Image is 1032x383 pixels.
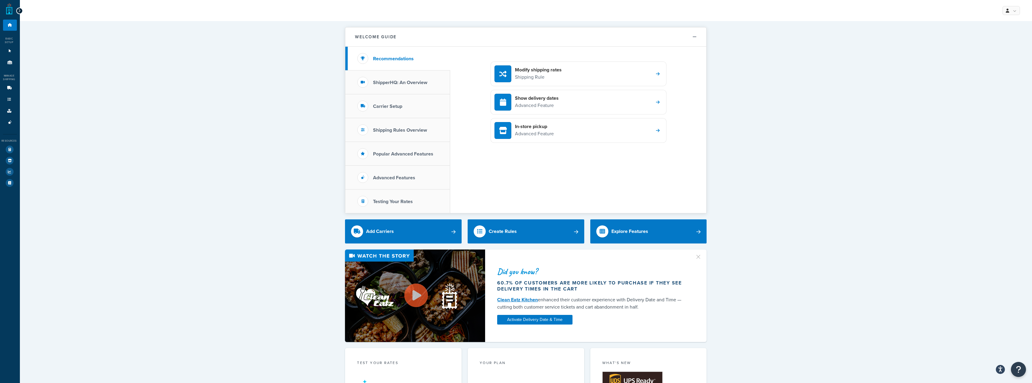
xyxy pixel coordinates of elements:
a: Add Carriers [345,219,462,243]
h3: Shipping Rules Overview [373,127,427,133]
img: Video thumbnail [345,250,485,342]
li: Help Docs [3,177,17,188]
li: Advanced Features [3,117,17,128]
div: Test your rates [357,360,450,367]
li: Test Your Rates [3,144,17,155]
li: Origins [3,57,17,68]
h3: Recommendations [373,56,414,61]
h3: ShipperHQ: An Overview [373,80,427,85]
a: Create Rules [468,219,584,243]
a: Explore Features [590,219,707,243]
div: enhanced their customer experience with Delivery Date and Time — cutting both customer service ti... [497,296,688,311]
h3: Advanced Features [373,175,415,181]
h3: Popular Advanced Features [373,151,433,157]
div: What's New [602,360,695,367]
h4: In-store pickup [515,123,554,130]
h4: Modify shipping rates [515,67,562,73]
p: Shipping Rule [515,73,562,81]
li: Marketplace [3,155,17,166]
button: Welcome Guide [345,27,706,47]
div: Create Rules [489,227,517,236]
div: Your Plan [480,360,572,367]
div: Add Carriers [366,227,394,236]
button: Open Resource Center [1011,362,1026,377]
a: Clean Eatz Kitchen [497,296,538,303]
li: Boxes [3,105,17,117]
div: Explore Features [611,227,648,236]
li: Dashboard [3,20,17,31]
h4: Show delivery dates [515,95,559,102]
div: Did you know? [497,267,688,276]
h3: Carrier Setup [373,104,402,109]
p: Advanced Feature [515,102,559,109]
h3: Testing Your Rates [373,199,413,204]
a: Activate Delivery Date & Time [497,315,572,325]
h2: Welcome Guide [355,35,397,39]
li: Carriers [3,83,17,94]
li: Shipping Rules [3,94,17,105]
li: Analytics [3,166,17,177]
li: Websites [3,46,17,57]
div: 60.7% of customers are more likely to purchase if they see delivery times in the cart [497,280,688,292]
p: Advanced Feature [515,130,554,138]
